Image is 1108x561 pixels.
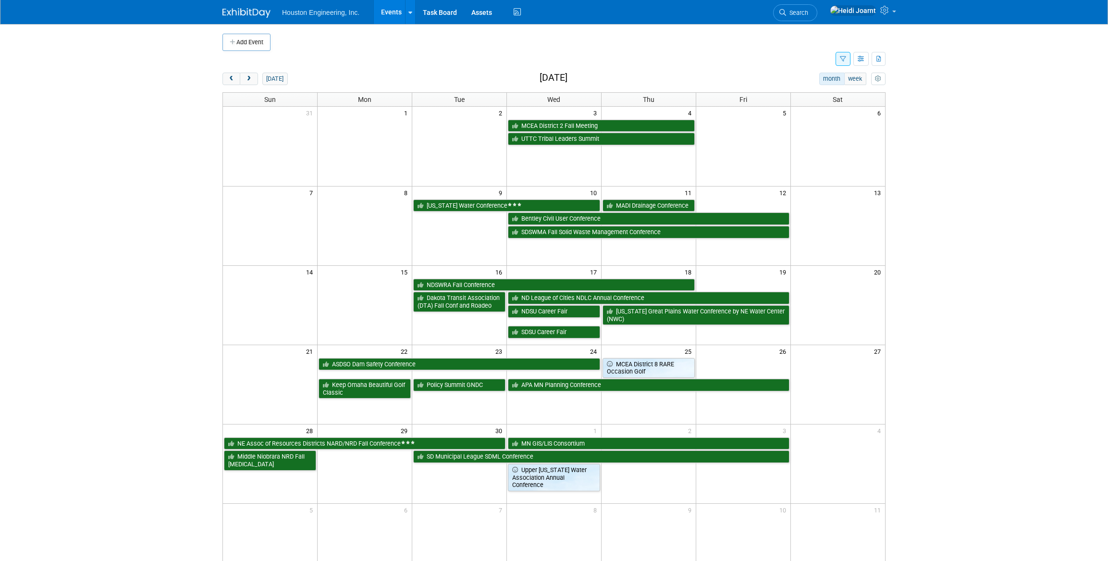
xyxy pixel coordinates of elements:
[454,96,465,103] span: Tue
[603,358,695,378] a: MCEA District 8 RARE Occasion Golf
[782,424,790,436] span: 3
[508,226,789,238] a: SDSWMA Fall Solid Waste Management Conference
[508,305,600,318] a: NDSU Career Fair
[494,424,506,436] span: 30
[687,107,696,119] span: 4
[778,266,790,278] span: 19
[403,107,412,119] span: 1
[305,345,317,357] span: 21
[319,358,600,371] a: ASDSO Dam Safety Conference
[403,187,412,199] span: 8
[773,4,817,21] a: Search
[547,96,560,103] span: Wed
[589,187,601,199] span: 10
[413,450,789,463] a: SD Municipal League SDML Conference
[687,424,696,436] span: 2
[403,504,412,516] span: 6
[305,107,317,119] span: 31
[498,504,506,516] span: 7
[498,107,506,119] span: 2
[400,424,412,436] span: 29
[305,424,317,436] span: 28
[592,424,601,436] span: 1
[684,345,696,357] span: 25
[830,5,876,16] img: Heidi Joarnt
[684,266,696,278] span: 18
[589,345,601,357] span: 24
[240,73,258,85] button: next
[222,8,271,18] img: ExhibitDay
[603,199,695,212] a: MADI Drainage Conference
[508,379,789,391] a: APA MN Planning Conference
[844,73,866,85] button: week
[603,305,789,325] a: [US_STATE] Great Plains Water Conference by NE Water Center (NWC)
[413,292,505,312] a: Dakota Transit Association (DTA) Fall Conf and Roadeo
[400,266,412,278] span: 15
[873,504,885,516] span: 11
[687,504,696,516] span: 9
[540,73,567,83] h2: [DATE]
[262,73,288,85] button: [DATE]
[643,96,654,103] span: Thu
[786,9,808,16] span: Search
[319,379,411,399] a: Keep Omaha Beautiful Golf Classic
[873,345,885,357] span: 27
[778,345,790,357] span: 26
[876,107,885,119] span: 6
[592,107,601,119] span: 3
[222,34,271,51] button: Add Event
[224,450,316,470] a: Middle Niobrara NRD Fall [MEDICAL_DATA]
[508,326,600,338] a: SDSU Career Fair
[875,76,881,82] i: Personalize Calendar
[876,424,885,436] span: 4
[413,379,505,391] a: Policy Summit GNDC
[508,464,600,491] a: Upper [US_STATE] Water Association Annual Conference
[684,187,696,199] span: 11
[833,96,843,103] span: Sat
[873,187,885,199] span: 13
[400,345,412,357] span: 22
[508,437,789,450] a: MN GIS/LIS Consortium
[308,187,317,199] span: 7
[508,120,695,132] a: MCEA District 2 Fall Meeting
[508,212,789,225] a: Bentley Civil User Conference
[871,73,886,85] button: myCustomButton
[778,504,790,516] span: 10
[508,133,695,145] a: UTTC Tribal Leaders Summit
[508,292,789,304] a: ND League of Cities NDLC Annual Conference
[592,504,601,516] span: 8
[494,345,506,357] span: 23
[739,96,747,103] span: Fri
[498,187,506,199] span: 9
[224,437,505,450] a: NE Assoc of Resources Districts NARD/NRD Fall Conference
[589,266,601,278] span: 17
[308,504,317,516] span: 5
[222,73,240,85] button: prev
[413,279,695,291] a: NDSWRA Fall Conference
[819,73,845,85] button: month
[778,187,790,199] span: 12
[282,9,359,16] span: Houston Engineering, Inc.
[494,266,506,278] span: 16
[413,199,600,212] a: [US_STATE] Water Conference
[782,107,790,119] span: 5
[358,96,371,103] span: Mon
[873,266,885,278] span: 20
[305,266,317,278] span: 14
[264,96,276,103] span: Sun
